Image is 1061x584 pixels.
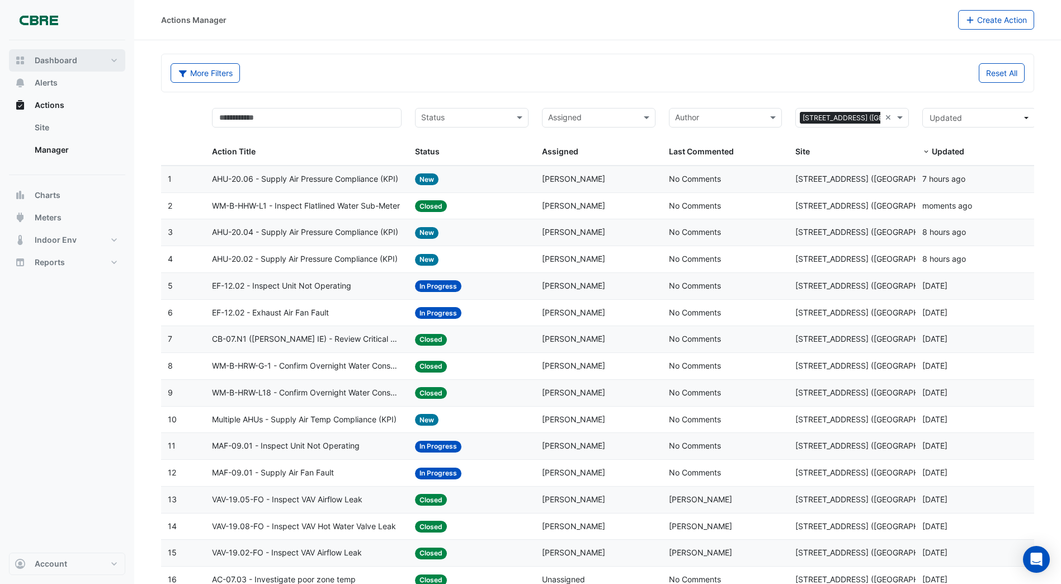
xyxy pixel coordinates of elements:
[168,281,173,290] span: 5
[212,226,398,239] span: AHU-20.04 - Supply Air Pressure Compliance (KPI)
[795,227,955,237] span: [STREET_ADDRESS] ([GEOGRAPHIC_DATA])
[212,200,400,213] span: WM-B-HHW-L1 - Inspect Flatlined Water Sub-Meter
[9,184,125,206] button: Charts
[35,55,77,66] span: Dashboard
[542,308,605,317] span: [PERSON_NAME]
[669,468,721,477] span: No Comments
[15,77,26,88] app-icon: Alerts
[212,253,398,266] span: AHU-20.02 - Supply Air Pressure Compliance (KPI)
[415,307,461,319] span: In Progress
[795,415,955,424] span: [STREET_ADDRESS] ([GEOGRAPHIC_DATA])
[922,201,972,210] span: 2025-10-06T14:00:45.168
[922,174,965,183] span: 2025-10-06T07:09:05.510
[168,254,173,263] span: 4
[212,387,402,399] span: WM-B-HRW-L18 - Confirm Overnight Water Consumption
[795,388,955,397] span: [STREET_ADDRESS] ([GEOGRAPHIC_DATA])
[168,521,177,531] span: 14
[669,254,721,263] span: No Comments
[9,49,125,72] button: Dashboard
[168,308,173,317] span: 6
[542,521,605,531] span: [PERSON_NAME]
[212,493,362,506] span: VAV-19.05-FO - Inspect VAV Airflow Leak
[795,548,955,557] span: [STREET_ADDRESS] ([GEOGRAPHIC_DATA])
[9,206,125,229] button: Meters
[669,521,732,531] span: [PERSON_NAME]
[958,10,1035,30] button: Create Action
[168,174,172,183] span: 1
[415,280,461,292] span: In Progress
[13,9,64,31] img: Company Logo
[35,234,77,246] span: Indoor Env
[669,548,732,557] span: [PERSON_NAME]
[1023,546,1050,573] div: Open Intercom Messenger
[415,361,447,373] span: Closed
[542,388,605,397] span: [PERSON_NAME]
[171,63,240,83] button: More Filters
[9,553,125,575] button: Account
[35,212,62,223] span: Meters
[415,200,447,212] span: Closed
[669,174,721,183] span: No Comments
[795,201,955,210] span: [STREET_ADDRESS] ([GEOGRAPHIC_DATA])
[922,388,947,397] span: 2025-09-29T07:54:11.085
[542,548,605,557] span: [PERSON_NAME]
[168,201,172,210] span: 2
[415,227,438,239] span: New
[922,415,947,424] span: 2025-09-29T06:52:01.414
[212,520,396,533] span: VAV-19.08-FO - Inspect VAV Hot Water Valve Leak
[922,494,947,504] span: 2025-09-24T10:46:19.979
[922,108,1036,128] button: Updated
[35,257,65,268] span: Reports
[168,227,173,237] span: 3
[168,441,176,450] span: 11
[212,307,329,319] span: EF-12.02 - Exhaust Air Fan Fault
[669,227,721,237] span: No Comments
[35,77,58,88] span: Alerts
[922,254,966,263] span: 2025-10-06T06:25:43.967
[795,441,955,450] span: [STREET_ADDRESS] ([GEOGRAPHIC_DATA])
[922,308,947,317] span: 2025-09-30T08:15:37.444
[800,112,946,124] span: [STREET_ADDRESS] ([GEOGRAPHIC_DATA])
[15,55,26,66] app-icon: Dashboard
[415,414,438,426] span: New
[212,333,402,346] span: CB-07.N1 ([PERSON_NAME] IE) - Review Critical Sensor Outside Range
[922,334,947,343] span: 2025-09-29T07:55:11.938
[542,174,605,183] span: [PERSON_NAME]
[542,361,605,370] span: [PERSON_NAME]
[168,494,177,504] span: 13
[922,281,947,290] span: 2025-09-30T09:22:25.652
[669,494,732,504] span: [PERSON_NAME]
[212,440,360,453] span: MAF-09.01 - Inspect Unit Not Operating
[542,441,605,450] span: [PERSON_NAME]
[795,281,955,290] span: [STREET_ADDRESS] ([GEOGRAPHIC_DATA])
[9,116,125,166] div: Actions
[212,360,402,373] span: WM-B-HRW-G-1 - Confirm Overnight Water Consumption
[669,201,721,210] span: No Comments
[795,574,955,584] span: [STREET_ADDRESS] ([GEOGRAPHIC_DATA])
[542,281,605,290] span: [PERSON_NAME]
[9,251,125,274] button: Reports
[26,116,125,139] a: Site
[795,308,955,317] span: [STREET_ADDRESS] ([GEOGRAPHIC_DATA])
[168,388,173,397] span: 9
[15,100,26,111] app-icon: Actions
[669,441,721,450] span: No Comments
[932,147,964,156] span: Updated
[922,548,947,557] span: 2025-09-24T10:41:49.405
[795,468,955,477] span: [STREET_ADDRESS] ([GEOGRAPHIC_DATA])
[415,468,461,479] span: In Progress
[542,147,578,156] span: Assigned
[669,388,721,397] span: No Comments
[415,387,447,399] span: Closed
[168,468,176,477] span: 12
[212,467,334,479] span: MAF-09.01 - Supply Air Fan Fault
[212,280,351,293] span: EF-12.02 - Inspect Unit Not Operating
[161,14,227,26] div: Actions Manager
[15,234,26,246] app-icon: Indoor Env
[979,63,1025,83] button: Reset All
[542,415,605,424] span: [PERSON_NAME]
[415,254,438,266] span: New
[415,173,438,185] span: New
[542,227,605,237] span: [PERSON_NAME]
[542,494,605,504] span: [PERSON_NAME]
